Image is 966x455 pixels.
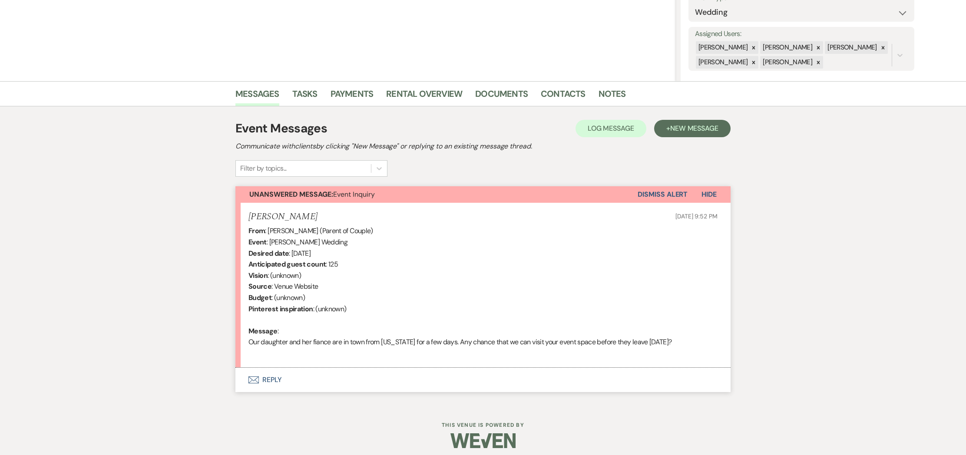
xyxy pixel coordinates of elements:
a: Tasks [292,87,318,106]
button: Reply [235,368,731,392]
h5: [PERSON_NAME] [248,211,318,222]
a: Rental Overview [386,87,462,106]
button: +New Message [654,120,731,137]
b: Event [248,237,267,247]
span: Log Message [588,124,634,133]
div: [PERSON_NAME] [696,56,749,69]
a: Notes [599,87,626,106]
b: Message [248,326,278,336]
div: [PERSON_NAME] [696,41,749,54]
b: Vision [248,271,268,280]
b: Pinterest inspiration [248,304,313,313]
h2: Communicate with clients by clicking "New Message" or replying to an existing message thread. [235,141,731,152]
span: New Message [670,124,718,133]
a: Contacts [541,87,586,106]
a: Payments [331,87,374,106]
span: Event Inquiry [249,190,375,199]
button: Unanswered Message:Event Inquiry [235,186,638,203]
b: Anticipated guest count [248,260,326,269]
h1: Event Messages [235,119,327,138]
b: Source [248,282,271,291]
span: Hide [701,190,717,199]
button: Log Message [576,120,646,137]
div: [PERSON_NAME] [825,41,878,54]
b: Desired date [248,249,289,258]
div: Filter by topics... [240,163,287,174]
button: Hide [688,186,731,203]
strong: Unanswered Message: [249,190,333,199]
b: Budget [248,293,271,302]
div: [PERSON_NAME] [760,56,814,69]
div: : [PERSON_NAME] (Parent of Couple) : [PERSON_NAME] Wedding : [DATE] : 125 : (unknown) : Venue Web... [248,225,718,359]
div: [PERSON_NAME] [760,41,814,54]
button: Dismiss Alert [638,186,688,203]
a: Messages [235,87,279,106]
b: From [248,226,265,235]
a: Documents [475,87,528,106]
span: [DATE] 9:52 PM [675,212,718,220]
label: Assigned Users: [695,28,908,40]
